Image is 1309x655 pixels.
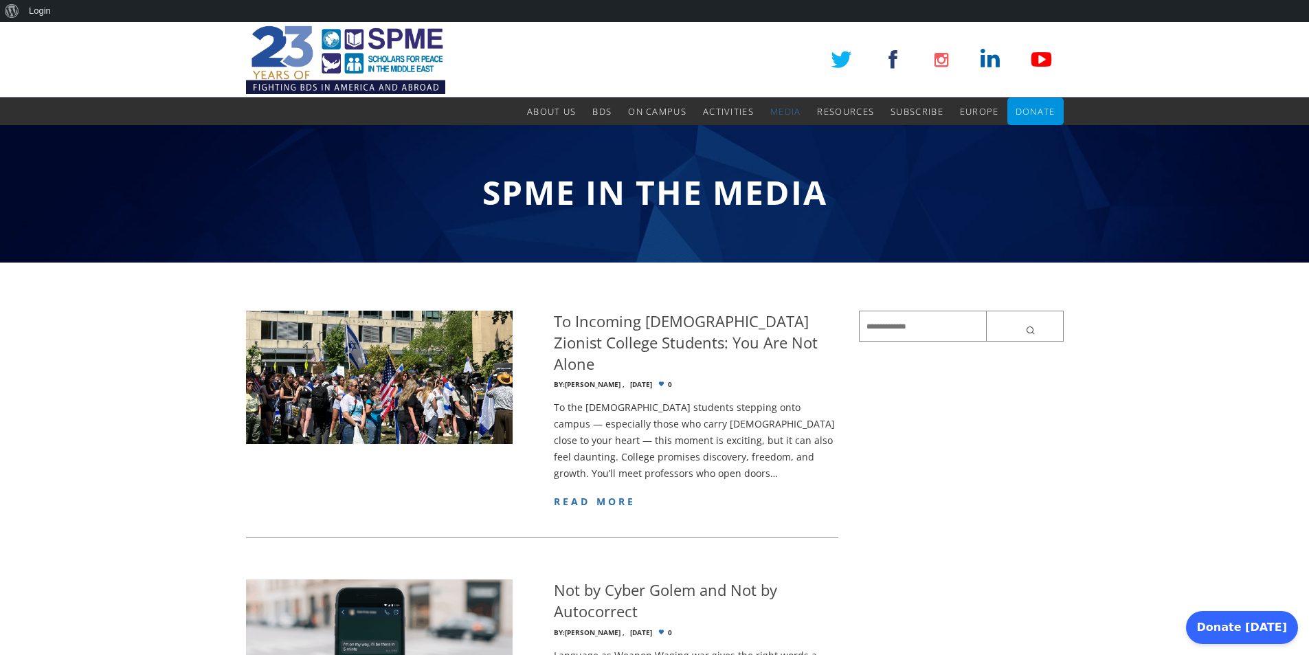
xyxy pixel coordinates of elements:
h4: Not by Cyber Golem and Not by Autocorrect [554,579,838,622]
a: [PERSON_NAME] [565,628,620,637]
a: BDS [592,98,612,125]
time: [DATE] [630,381,652,388]
span: Subscribe [891,105,943,118]
span: On Campus [628,105,686,118]
div: 0 [554,629,838,636]
div: 0 [554,381,838,388]
span: By: [554,379,565,389]
a: read more [554,495,636,508]
a: Resources [817,98,874,125]
span: By: [554,628,565,637]
span: Resources [817,105,874,118]
a: Media [770,98,801,125]
a: Subscribe [891,98,943,125]
span: Activities [703,105,754,118]
a: Europe [960,98,999,125]
a: Donate [1016,98,1055,125]
span: Media [770,105,801,118]
h4: To Incoming [DEMOGRAPHIC_DATA] Zionist College Students: You Are Not Alone [554,311,838,374]
span: Europe [960,105,999,118]
p: To the [DEMOGRAPHIC_DATA] students stepping onto campus — especially those who carry [DEMOGRAPHIC... [554,399,838,481]
span: SPME in the Media [482,170,827,214]
img: SPME [246,22,445,98]
a: Activities [703,98,754,125]
span: BDS [592,105,612,118]
a: On Campus [628,98,686,125]
a: [PERSON_NAME] [565,379,620,389]
time: [DATE] [630,629,652,636]
span: Donate [1016,105,1055,118]
a: About Us [527,98,576,125]
span: About Us [527,105,576,118]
